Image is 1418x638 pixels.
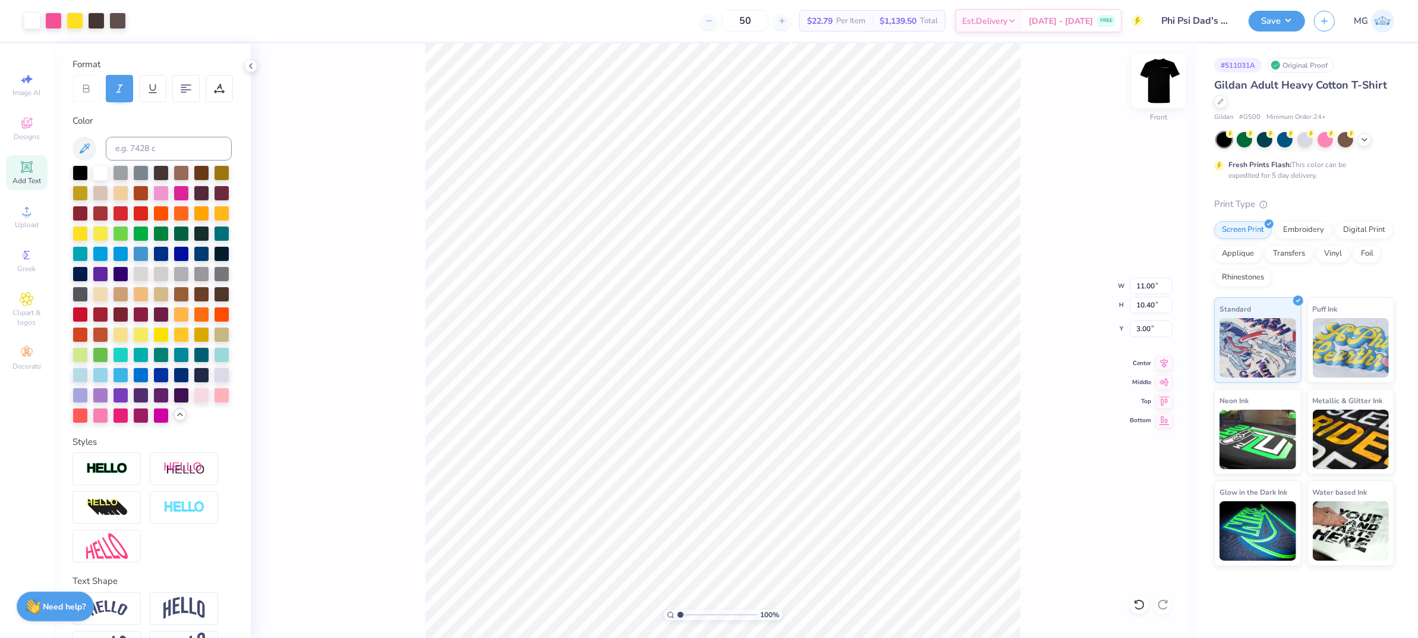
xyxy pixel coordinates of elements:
[1313,394,1383,407] span: Metallic & Glitter Ink
[15,220,39,230] span: Upload
[1266,112,1326,122] span: Minimum Order: 24 +
[73,574,232,588] div: Text Shape
[106,137,232,161] input: e.g. 7428 c
[1228,160,1291,169] strong: Fresh Prints Flash:
[1214,197,1394,211] div: Print Type
[1100,17,1113,25] span: FREE
[722,10,768,32] input: – –
[86,601,128,617] img: Arc
[880,15,916,27] span: $1,139.50
[1151,112,1168,123] div: Front
[1313,410,1389,469] img: Metallic & Glitter Ink
[1220,318,1296,378] img: Standard
[920,15,938,27] span: Total
[1130,359,1151,367] span: Center
[761,609,780,620] span: 100 %
[1220,394,1249,407] span: Neon Ink
[163,501,205,514] img: Negative Space
[1268,58,1334,73] div: Original Proof
[1313,501,1389,561] img: Water based Ink
[836,15,865,27] span: Per Item
[1130,397,1151,406] span: Top
[12,176,41,186] span: Add Text
[1214,245,1262,263] div: Applique
[1265,245,1313,263] div: Transfers
[1313,318,1389,378] img: Puff Ink
[6,308,48,327] span: Clipart & logos
[1275,221,1332,239] div: Embroidery
[1335,221,1393,239] div: Digital Print
[86,533,128,559] img: Free Distort
[12,362,41,371] span: Decorate
[1214,221,1272,239] div: Screen Print
[43,601,86,612] strong: Need help?
[1354,10,1394,33] a: MG
[1228,159,1375,181] div: This color can be expedited for 5 day delivery.
[18,264,36,274] span: Greek
[1220,501,1296,561] img: Glow in the Dark Ink
[1214,112,1233,122] span: Gildan
[163,461,205,476] img: Shadow
[1353,245,1381,263] div: Foil
[962,15,1007,27] span: Est. Delivery
[1130,416,1151,425] span: Bottom
[73,58,233,71] div: Format
[1220,303,1251,315] span: Standard
[86,498,128,517] img: 3d Illusion
[1214,78,1387,92] span: Gildan Adult Heavy Cotton T-Shirt
[73,435,232,449] div: Styles
[1152,9,1240,33] input: Untitled Design
[1220,410,1296,469] img: Neon Ink
[13,88,41,98] span: Image AI
[807,15,833,27] span: $22.79
[1371,10,1394,33] img: Mary Grace
[1354,14,1368,28] span: MG
[1249,11,1305,32] button: Save
[86,462,128,476] img: Stroke
[73,114,232,128] div: Color
[1239,112,1261,122] span: # G500
[1313,486,1367,498] span: Water based Ink
[1220,486,1287,498] span: Glow in the Dark Ink
[1214,58,1262,73] div: # 511031A
[1130,378,1151,386] span: Middle
[14,132,40,142] span: Designs
[1135,57,1183,105] img: Front
[1214,269,1272,287] div: Rhinestones
[1316,245,1350,263] div: Vinyl
[1029,15,1093,27] span: [DATE] - [DATE]
[1313,303,1338,315] span: Puff Ink
[163,597,205,620] img: Arch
